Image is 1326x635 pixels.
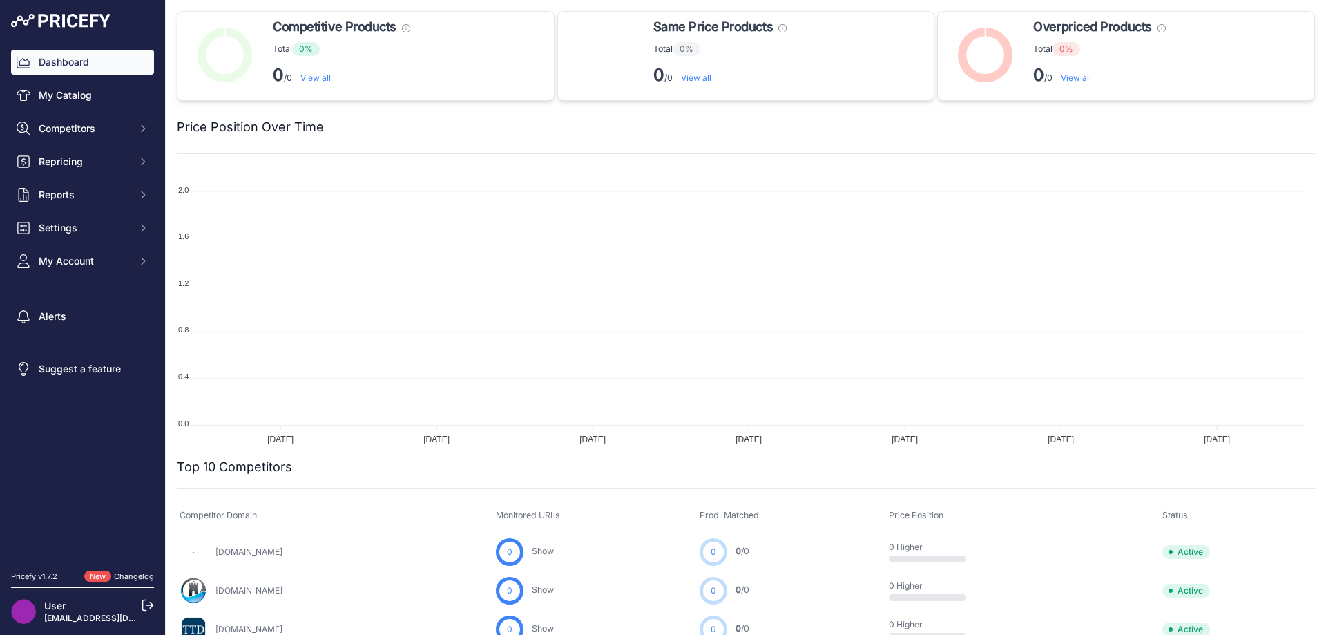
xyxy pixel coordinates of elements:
[11,83,154,108] a: My Catalog
[889,619,977,630] p: 0 Higher
[11,357,154,381] a: Suggest a feature
[178,279,189,287] tspan: 1.2
[653,42,787,56] p: Total
[711,546,716,558] span: 0
[11,14,110,28] img: Pricefy Logo
[889,510,943,520] span: Price Position
[1162,545,1210,559] span: Active
[736,623,741,634] span: 0
[1061,73,1091,83] a: View all
[736,585,749,595] a: 0/0
[39,155,129,169] span: Repricing
[178,232,189,240] tspan: 1.6
[1048,435,1074,444] tspan: [DATE]
[39,254,129,268] span: My Account
[39,122,129,135] span: Competitors
[889,580,977,591] p: 0 Higher
[177,117,324,137] h2: Price Position Over Time
[1033,64,1165,86] p: /0
[11,249,154,274] button: My Account
[736,435,762,444] tspan: [DATE]
[1162,584,1210,598] span: Active
[11,571,57,582] div: Pricefy v1.7.2
[39,221,129,235] span: Settings
[736,623,749,634] a: 0/0
[423,435,450,444] tspan: [DATE]
[532,585,554,595] a: Show
[300,73,331,83] a: View all
[1204,435,1230,444] tspan: [DATE]
[11,149,154,174] button: Repricing
[177,457,292,477] h2: Top 10 Competitors
[653,17,773,37] span: Same Price Products
[889,542,977,553] p: 0 Higher
[11,182,154,207] button: Reports
[273,42,410,56] p: Total
[1033,17,1151,37] span: Overpriced Products
[114,571,154,581] a: Changelog
[178,186,189,194] tspan: 2.0
[11,50,154,554] nav: Sidebar
[1033,42,1165,56] p: Total
[11,50,154,75] a: Dashboard
[711,585,716,597] span: 0
[178,372,189,381] tspan: 0.4
[180,510,257,520] span: Competitor Domain
[700,510,759,520] span: Prod. Matched
[736,546,741,556] span: 0
[44,600,66,612] a: User
[736,585,741,595] span: 0
[673,42,700,56] span: 0%
[532,546,554,556] a: Show
[273,64,410,86] p: /0
[653,65,664,85] strong: 0
[273,17,396,37] span: Competitive Products
[44,613,189,623] a: [EMAIL_ADDRESS][DOMAIN_NAME]
[507,585,512,597] span: 0
[178,325,189,334] tspan: 0.8
[292,42,320,56] span: 0%
[11,216,154,240] button: Settings
[11,116,154,141] button: Competitors
[736,546,749,556] a: 0/0
[1033,65,1044,85] strong: 0
[84,571,111,582] span: New
[892,435,918,444] tspan: [DATE]
[532,623,554,634] a: Show
[653,64,787,86] p: /0
[1053,42,1080,56] span: 0%
[215,547,282,557] a: [DOMAIN_NAME]
[1162,510,1188,520] span: Status
[178,419,189,428] tspan: 0.0
[39,188,129,202] span: Reports
[507,546,512,558] span: 0
[267,435,294,444] tspan: [DATE]
[11,304,154,329] a: Alerts
[579,435,606,444] tspan: [DATE]
[215,624,282,634] a: [DOMAIN_NAME]
[215,585,282,596] a: [DOMAIN_NAME]
[496,510,560,520] span: Monitored URLs
[681,73,711,83] a: View all
[273,65,284,85] strong: 0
